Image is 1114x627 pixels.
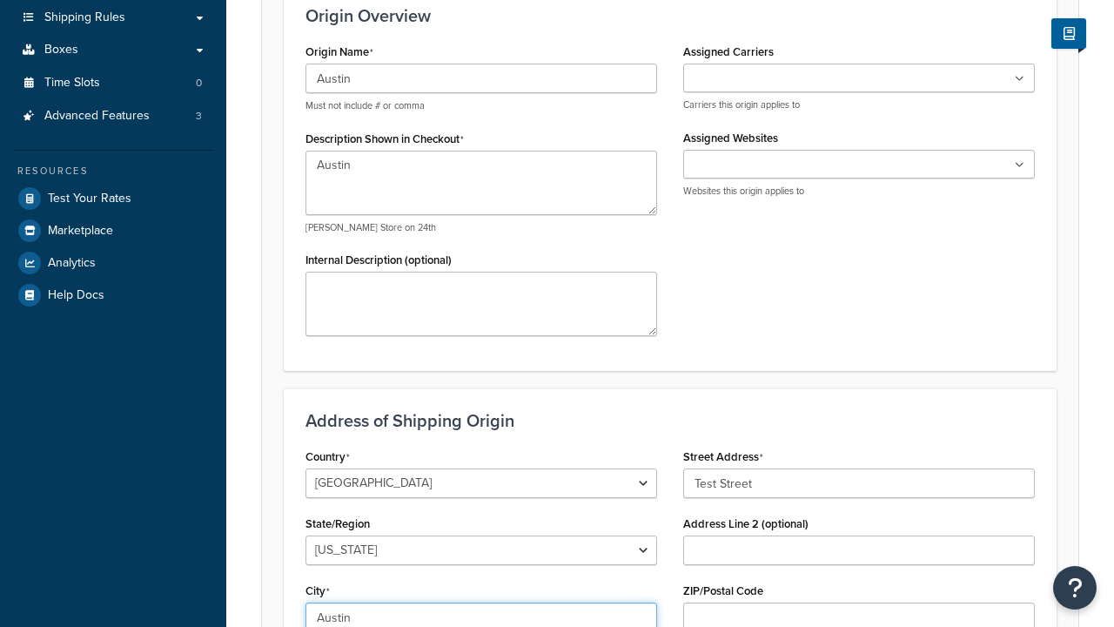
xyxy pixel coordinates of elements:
label: Country [305,450,350,464]
li: Advanced Features [13,100,213,132]
label: ZIP/Postal Code [683,584,763,597]
label: Origin Name [305,45,373,59]
a: Test Your Rates [13,183,213,214]
button: Show Help Docs [1051,18,1086,49]
a: Marketplace [13,215,213,246]
textarea: Austin [305,151,657,215]
label: Address Line 2 (optional) [683,517,809,530]
span: Time Slots [44,76,100,91]
span: Marketplace [48,224,113,239]
span: 0 [196,76,202,91]
a: Shipping Rules [13,2,213,34]
p: Must not include # or comma [305,99,657,112]
div: Resources [13,164,213,179]
p: [PERSON_NAME] Store on 24th [305,221,657,234]
a: Advanced Features3 [13,100,213,132]
label: Assigned Carriers [683,45,774,58]
label: Description Shown in Checkout [305,132,464,146]
h3: Address of Shipping Origin [305,411,1035,430]
label: Assigned Websites [683,131,778,145]
a: Analytics [13,247,213,279]
span: Analytics [48,256,96,271]
a: Time Slots0 [13,67,213,99]
span: Test Your Rates [48,192,131,206]
a: Help Docs [13,280,213,311]
label: City [305,584,330,598]
span: Help Docs [48,288,104,303]
p: Websites this origin applies to [683,185,1035,198]
label: State/Region [305,517,370,530]
a: Boxes [13,34,213,66]
span: Boxes [44,43,78,57]
label: Street Address [683,450,763,464]
button: Open Resource Center [1053,566,1097,610]
h3: Origin Overview [305,6,1035,25]
span: Advanced Features [44,109,150,124]
li: Time Slots [13,67,213,99]
label: Internal Description (optional) [305,253,452,266]
p: Carriers this origin applies to [683,98,1035,111]
span: Shipping Rules [44,10,125,25]
span: 3 [196,109,202,124]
